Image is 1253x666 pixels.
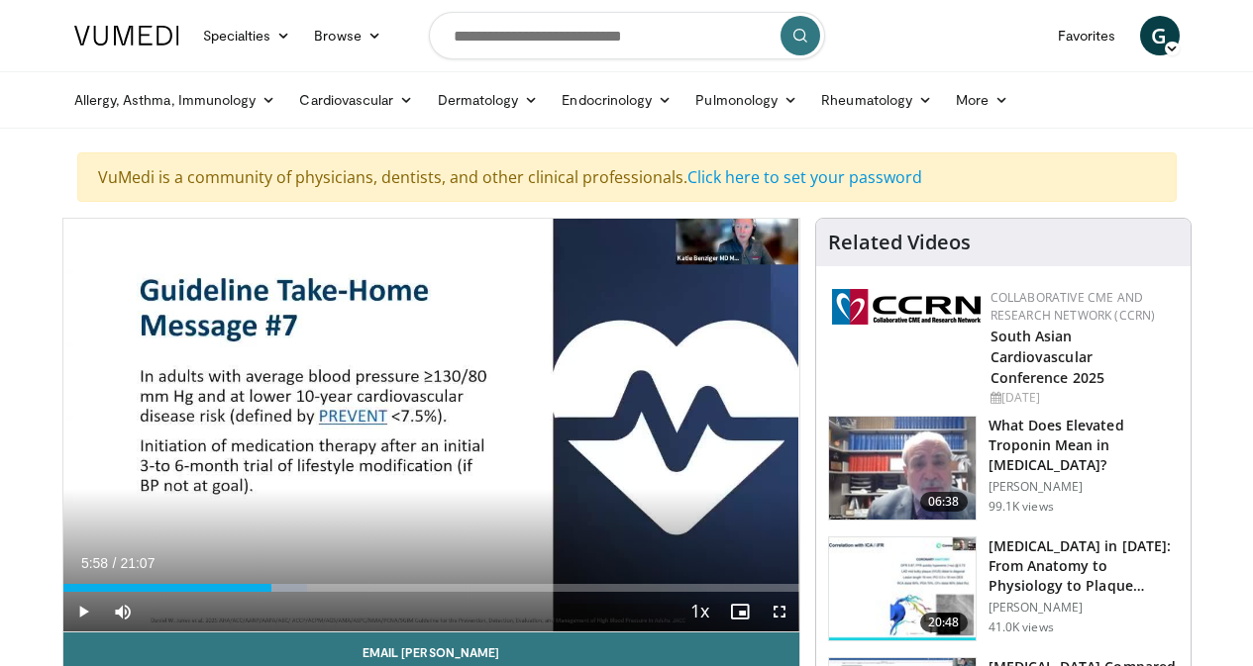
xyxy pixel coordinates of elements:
img: 823da73b-7a00-425d-bb7f-45c8b03b10c3.150x105_q85_crop-smart_upscale.jpg [829,537,976,640]
button: Enable picture-in-picture mode [720,592,760,631]
a: Click here to set your password [687,166,922,188]
h3: What Does Elevated Troponin Mean in [MEDICAL_DATA]? [989,416,1179,475]
a: G [1140,16,1180,55]
img: 98daf78a-1d22-4ebe-927e-10afe95ffd94.150x105_q85_crop-smart_upscale.jpg [829,417,976,520]
a: Cardiovascular [287,80,425,120]
h4: Related Videos [828,231,971,254]
a: Endocrinology [550,80,683,120]
span: 20:48 [920,613,968,632]
div: [DATE] [991,389,1175,407]
a: More [944,80,1020,120]
span: 06:38 [920,492,968,512]
img: VuMedi Logo [74,26,179,46]
button: Fullscreen [760,592,799,631]
span: 5:58 [81,555,108,571]
a: Pulmonology [683,80,809,120]
input: Search topics, interventions [429,12,825,59]
a: Favorites [1046,16,1128,55]
button: Play [63,592,103,631]
div: Progress Bar [63,584,799,592]
a: Dermatology [426,80,551,120]
span: / [113,555,117,571]
video-js: Video Player [63,219,799,632]
span: 21:07 [120,555,155,571]
div: VuMedi is a community of physicians, dentists, and other clinical professionals. [77,152,1177,202]
p: [PERSON_NAME] [989,600,1179,616]
a: Collaborative CME and Research Network (CCRN) [991,289,1156,324]
a: Allergy, Asthma, Immunology [62,80,288,120]
h3: [MEDICAL_DATA] in [DATE]: From Anatomy to Physiology to Plaque Burden and … [989,536,1179,596]
a: South Asian Cardiovascular Conference 2025 [991,327,1105,387]
a: Rheumatology [809,80,944,120]
p: 41.0K views [989,619,1054,635]
a: 20:48 [MEDICAL_DATA] in [DATE]: From Anatomy to Physiology to Plaque Burden and … [PERSON_NAME] 4... [828,536,1179,641]
img: a04ee3ba-8487-4636-b0fb-5e8d268f3737.png.150x105_q85_autocrop_double_scale_upscale_version-0.2.png [832,289,981,325]
button: Mute [103,592,143,631]
a: 06:38 What Does Elevated Troponin Mean in [MEDICAL_DATA]? [PERSON_NAME] 99.1K views [828,416,1179,521]
p: [PERSON_NAME] [989,479,1179,495]
a: Browse [302,16,393,55]
p: 99.1K views [989,499,1054,515]
a: Specialties [191,16,303,55]
button: Playback Rate [680,592,720,631]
